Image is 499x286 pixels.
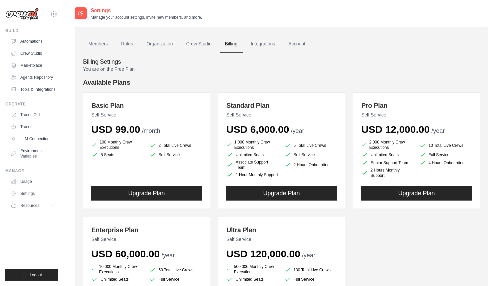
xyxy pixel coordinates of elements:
[83,66,480,72] p: You are on the Free Plan
[161,252,175,259] span: /year
[361,160,414,166] li: Senior Support Team
[8,72,58,83] a: Agents Repository
[116,35,138,53] a: Roles
[284,265,337,275] li: 100 Total Live Crews
[8,133,58,144] a: LLM Connections
[226,152,279,158] li: Unlimited Seats
[220,35,243,53] a: Billing
[91,15,202,20] p: Manage your account settings, invite new members, and more.
[91,152,144,158] li: 5 Seats
[149,265,202,275] li: 50 Total Live Crews
[226,186,337,201] button: Upgrade Plan
[20,203,39,208] span: Resources
[5,168,58,174] div: Manage
[226,139,279,150] li: 1,000 Monthly Crew Executions
[284,141,337,150] li: 5 Total Live Crews
[245,35,280,53] a: Integrations
[226,111,337,118] p: Self Service
[8,176,58,187] a: Usage
[284,276,337,283] li: Full Service
[5,269,58,281] button: Logout
[5,101,58,107] div: Operate
[141,35,178,53] a: Organization
[302,252,315,259] span: /year
[181,35,217,53] a: Crew Studio
[361,168,414,178] li: 2 Hours Monthly Support
[291,127,304,134] span: /year
[91,225,202,235] h3: Enterprise Plan
[419,160,472,166] li: 4 Hours Onboarding
[8,200,58,211] button: Resources
[5,8,39,20] img: Logo
[361,186,472,201] button: Upgrade Plan
[226,172,279,178] li: 1 Hour Monthly Support
[30,272,42,278] span: Logout
[8,109,58,120] a: Traces Old
[91,236,202,243] p: Self Service
[8,146,58,162] a: Environment Variables
[8,84,58,95] a: Tools & Integrations
[361,139,414,150] li: 2,000 Monthly Crew Executions
[142,127,160,134] span: /month
[284,152,337,158] li: Self Service
[419,152,472,158] li: Full Service
[91,139,144,150] li: 100 Monthly Crew Executions
[431,127,445,134] span: /year
[361,111,472,118] p: Self Service
[149,152,202,158] li: Self Service
[226,225,337,235] h3: Ultra Plan
[361,152,414,158] li: Unlimited Seats
[361,124,430,135] span: USD 12,000.00
[8,36,58,47] a: Automations
[91,7,202,15] h2: Settings
[83,35,113,53] a: Members
[226,124,289,135] span: USD 6,000.00
[226,236,337,243] p: Self Service
[226,276,279,283] li: Unlimited Seats
[91,101,202,110] h3: Basic Plan
[226,101,337,110] h3: Standard Plan
[91,124,140,135] span: USD 99.00
[226,160,279,170] li: Associate Support Team
[91,264,144,275] li: 10,000 Monthly Crew Executions
[8,48,58,59] a: Crew Studio
[83,58,480,66] h4: Billing Settings
[8,60,58,71] a: Marketplace
[91,276,144,283] li: Unlimited Seats
[8,121,58,132] a: Traces
[91,111,202,118] p: Self Service
[83,78,480,87] h4: Available Plans
[284,160,337,170] li: 2 Hours Onboarding
[361,101,472,110] h3: Pro Plan
[283,35,311,53] a: Account
[226,248,300,259] span: USD 120,000.00
[91,186,202,201] button: Upgrade Plan
[419,141,472,150] li: 10 Total Live Crews
[226,264,279,275] li: 500,000 Monthly Crew Executions
[8,188,58,199] a: Settings
[149,276,202,283] li: Full Service
[149,141,202,150] li: 2 Total Live Crews
[91,248,160,259] span: USD 60,000.00
[5,28,58,33] div: Build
